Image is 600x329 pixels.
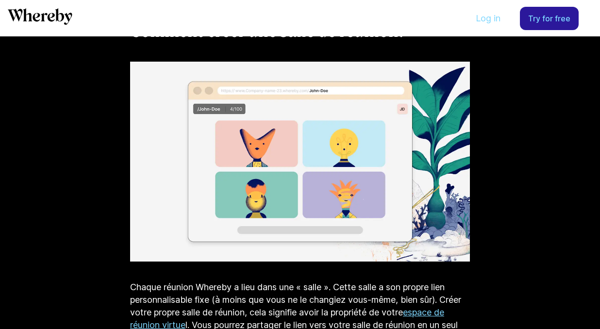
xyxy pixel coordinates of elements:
[8,8,72,25] svg: Whereby
[468,7,508,30] a: Log in
[520,7,579,30] a: Try for free
[409,2,449,34] span: Pricing
[8,8,72,28] a: Whereby
[345,2,389,34] span: Product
